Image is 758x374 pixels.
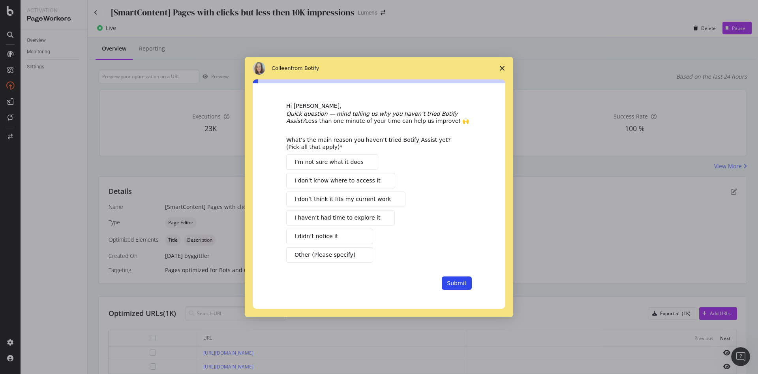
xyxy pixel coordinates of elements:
span: I didn’t notice it [295,232,338,241]
span: Colleen [272,65,291,71]
button: Submit [442,276,472,290]
span: I don’t think it fits my current work [295,195,391,203]
div: Hi [PERSON_NAME], [286,102,472,110]
button: I’m not sure what it does [286,154,378,170]
img: Profile image for Colleen [253,62,265,75]
i: Quick question — mind telling us why you haven’t tried Botify Assist? [286,111,458,124]
span: I haven’t had time to explore it [295,214,380,222]
span: from Botify [291,65,319,71]
span: Close survey [491,57,513,79]
button: Other (Please specify) [286,247,373,263]
button: I don’t know where to access it [286,173,395,188]
div: What’s the main reason you haven’t tried Botify Assist yet? (Pick all that apply) [286,136,460,150]
div: Less than one minute of your time can help us improve! 🙌 [286,110,472,124]
span: I’m not sure what it does [295,158,364,166]
button: I haven’t had time to explore it [286,210,395,226]
span: Other (Please specify) [295,251,355,259]
button: I don’t think it fits my current work [286,192,405,207]
button: I didn’t notice it [286,229,373,244]
span: I don’t know where to access it [295,177,381,185]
